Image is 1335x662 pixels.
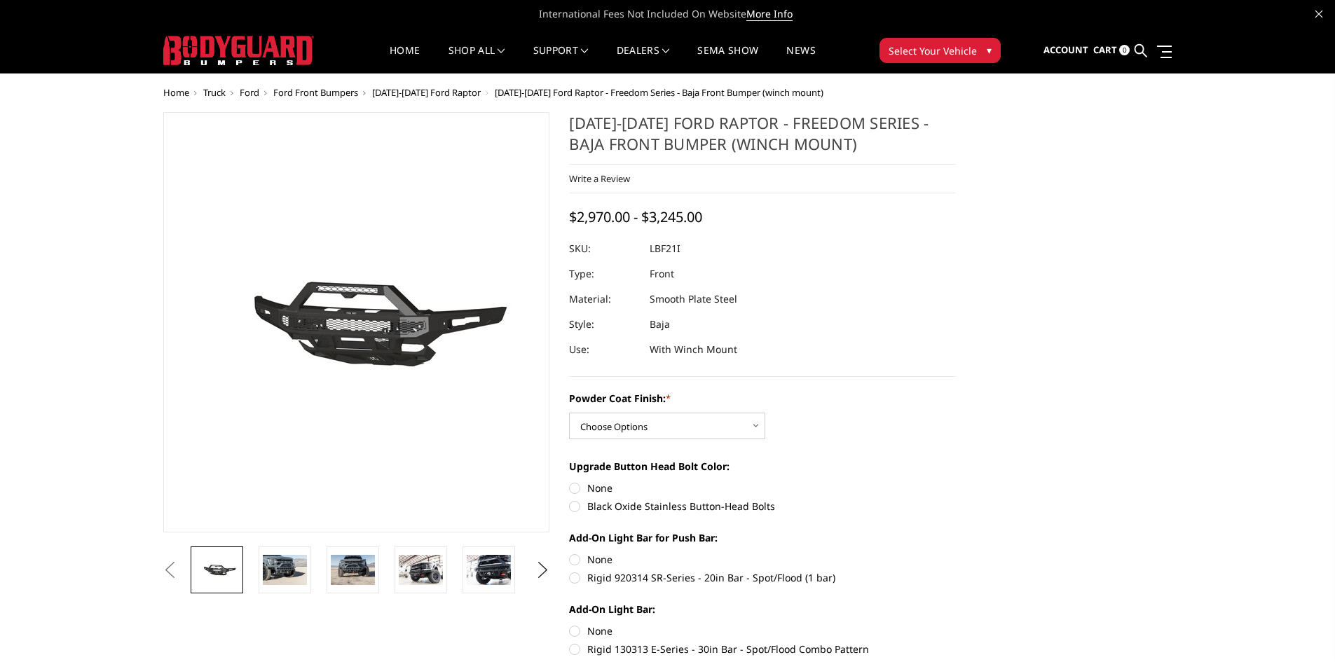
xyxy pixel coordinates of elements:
[163,112,550,532] a: 2021-2025 Ford Raptor - Freedom Series - Baja Front Bumper (winch mount)
[569,481,956,495] label: None
[1043,32,1088,69] a: Account
[569,207,702,226] span: $2,970.00 - $3,245.00
[569,236,639,261] dt: SKU:
[650,261,674,287] dd: Front
[650,236,680,261] dd: LBF21I
[569,261,639,287] dt: Type:
[569,552,956,567] label: None
[650,287,737,312] dd: Smooth Plate Steel
[650,337,737,362] dd: With Winch Mount
[532,560,553,581] button: Next
[569,337,639,362] dt: Use:
[163,86,189,99] a: Home
[569,499,956,513] label: Black Oxide Stainless Button-Head Bolts
[889,43,977,58] span: Select Your Vehicle
[987,43,992,57] span: ▾
[390,46,420,73] a: Home
[569,570,956,585] label: Rigid 920314 SR-Series - 20in Bar - Spot/Flood (1 bar)
[569,172,630,185] a: Write a Review
[1093,43,1117,56] span: Cart
[1043,43,1088,56] span: Account
[650,312,670,337] dd: Baja
[617,46,670,73] a: Dealers
[697,46,758,73] a: SEMA Show
[449,46,505,73] a: shop all
[569,602,956,616] label: Add-On Light Bar:
[879,38,1001,63] button: Select Your Vehicle
[533,46,589,73] a: Support
[263,555,307,584] img: 2021-2025 Ford Raptor - Freedom Series - Baja Front Bumper (winch mount)
[203,86,226,99] a: Truck
[163,36,314,65] img: BODYGUARD BUMPERS
[569,530,956,545] label: Add-On Light Bar for Push Bar:
[1119,45,1130,55] span: 0
[569,459,956,474] label: Upgrade Button Head Bolt Color:
[569,312,639,337] dt: Style:
[569,391,956,406] label: Powder Coat Finish:
[399,555,443,584] img: 2021-2025 Ford Raptor - Freedom Series - Baja Front Bumper (winch mount)
[569,287,639,312] dt: Material:
[569,642,956,656] label: Rigid 130313 E-Series - 30in Bar - Spot/Flood Combo Pattern
[569,112,956,165] h1: [DATE]-[DATE] Ford Raptor - Freedom Series - Baja Front Bumper (winch mount)
[746,7,793,21] a: More Info
[331,555,375,584] img: 2021-2025 Ford Raptor - Freedom Series - Baja Front Bumper (winch mount)
[569,623,956,638] label: None
[273,86,358,99] a: Ford Front Bumpers
[1093,32,1130,69] a: Cart 0
[240,86,259,99] a: Ford
[467,555,511,584] img: 2021-2025 Ford Raptor - Freedom Series - Baja Front Bumper (winch mount)
[372,86,481,99] a: [DATE]-[DATE] Ford Raptor
[495,86,823,99] span: [DATE]-[DATE] Ford Raptor - Freedom Series - Baja Front Bumper (winch mount)
[160,560,181,581] button: Previous
[786,46,815,73] a: News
